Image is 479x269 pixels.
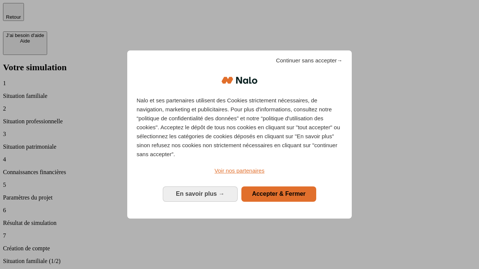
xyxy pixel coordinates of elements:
a: Voir nos partenaires [137,166,342,175]
button: En savoir plus: Configurer vos consentements [163,186,238,201]
button: Accepter & Fermer: Accepter notre traitement des données et fermer [241,186,316,201]
span: Continuer sans accepter→ [276,56,342,65]
span: En savoir plus → [176,191,225,197]
img: Logo [222,69,257,92]
div: Bienvenue chez Nalo Gestion du consentement [127,50,352,218]
span: Accepter & Fermer [252,191,305,197]
p: Nalo et ses partenaires utilisent des Cookies strictement nécessaires, de navigation, marketing e... [137,96,342,159]
span: Voir nos partenaires [214,167,264,174]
